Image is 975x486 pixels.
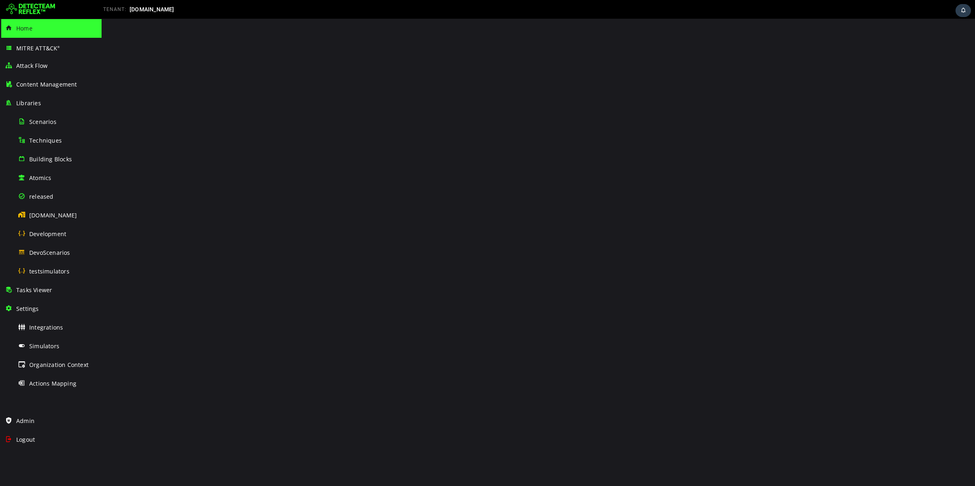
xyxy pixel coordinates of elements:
[955,4,971,17] div: Task Notifications
[16,44,60,52] span: MITRE ATT&CK
[16,62,48,69] span: Attack Flow
[29,323,63,331] span: Integrations
[29,137,62,144] span: Techniques
[16,99,41,107] span: Libraries
[16,24,32,32] span: Home
[29,155,72,163] span: Building Blocks
[130,6,174,13] span: [DOMAIN_NAME]
[103,7,126,12] span: TENANT:
[16,436,35,443] span: Logout
[29,211,77,219] span: [DOMAIN_NAME]
[16,80,77,88] span: Content Management
[29,267,69,275] span: testsimulators
[29,380,76,387] span: Actions Mapping
[29,118,56,126] span: Scenarios
[29,230,66,238] span: Development
[29,174,51,182] span: Atomics
[16,305,39,312] span: Settings
[29,342,59,350] span: Simulators
[29,193,54,200] span: released
[57,45,60,49] sup: ®
[16,286,52,294] span: Tasks Viewer
[29,249,70,256] span: DevoScenarios
[29,361,89,369] span: Organization Context
[6,3,55,16] img: Detecteam logo
[16,417,35,425] span: Admin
